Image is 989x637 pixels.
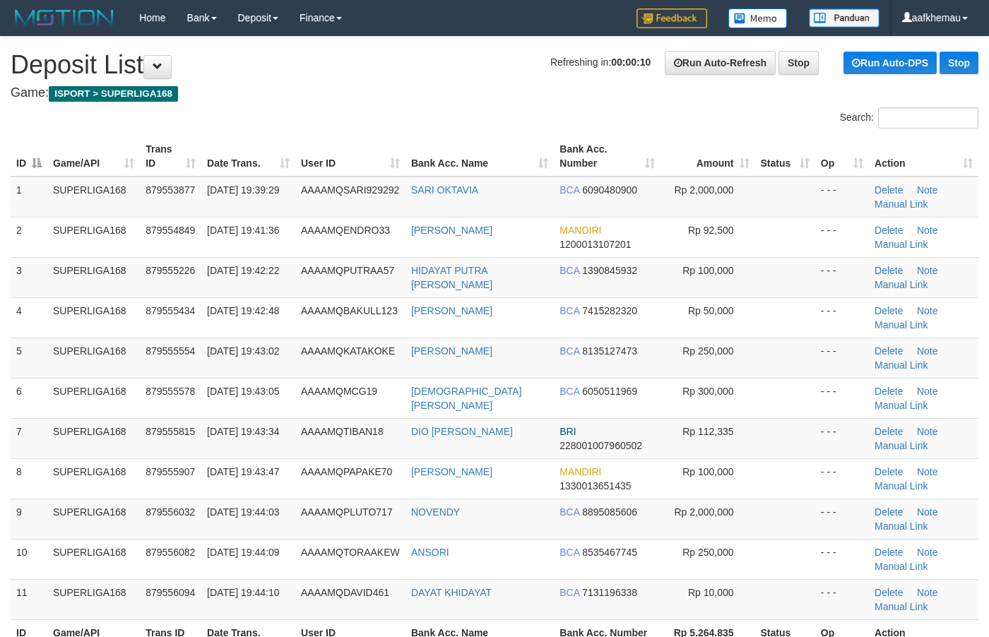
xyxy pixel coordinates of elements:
a: Manual Link [875,319,928,331]
span: Rp 100,000 [682,265,733,276]
td: 6 [11,378,47,418]
th: Status: activate to sort column ascending [755,136,815,177]
span: Copy 7131196338 to clipboard [582,587,637,598]
img: MOTION_logo.png [11,7,118,28]
a: Note [917,506,938,518]
span: Rp 100,000 [682,466,733,477]
a: Note [917,345,938,357]
span: BCA [559,386,579,397]
a: Delete [875,225,903,236]
td: 3 [11,257,47,297]
a: Manual Link [875,239,928,250]
td: SUPERLIGA168 [47,297,140,338]
a: Manual Link [875,520,928,532]
span: 879555578 [146,386,195,397]
td: SUPERLIGA168 [47,579,140,619]
a: [PERSON_NAME] [411,345,492,357]
span: AAAAMQDAVID461 [301,587,389,598]
span: AAAAMQTIBAN18 [301,426,384,437]
a: DAYAT KHIDAYAT [411,587,492,598]
a: Delete [875,386,903,397]
td: SUPERLIGA168 [47,177,140,218]
td: - - - [815,177,869,218]
span: Copy 228001007960502 to clipboard [559,440,642,451]
a: Note [917,547,938,558]
th: Trans ID: activate to sort column ascending [140,136,201,177]
span: Refreshing in: [550,56,651,68]
th: Amount: activate to sort column ascending [661,136,754,177]
span: 879556082 [146,547,195,558]
td: - - - [815,499,869,539]
span: Rp 50,000 [688,305,734,316]
label: Search: [840,107,978,129]
span: [DATE] 19:43:05 [207,386,279,397]
span: Rp 10,000 [688,587,734,598]
a: Note [917,184,938,196]
span: [DATE] 19:43:47 [207,466,279,477]
span: Rp 2,000,000 [674,506,733,518]
span: Rp 300,000 [682,386,733,397]
th: Bank Acc. Number: activate to sort column ascending [554,136,661,177]
span: Copy 1200013107201 to clipboard [559,239,631,250]
span: 879555434 [146,305,195,316]
td: 7 [11,418,47,458]
a: Manual Link [875,480,928,492]
td: - - - [815,418,869,458]
a: Manual Link [875,601,928,612]
a: Manual Link [875,561,928,572]
span: 879555815 [146,426,195,437]
span: [DATE] 19:41:36 [207,225,279,236]
span: BCA [559,345,579,357]
span: [DATE] 19:44:03 [207,506,279,518]
a: Manual Link [875,440,928,451]
td: 2 [11,217,47,257]
span: MANDIRI [559,225,601,236]
span: AAAAMQTORAAKEW [301,547,400,558]
span: AAAAMQPLUTO717 [301,506,393,518]
a: NOVENDY [411,506,460,518]
span: BCA [559,265,579,276]
span: [DATE] 19:42:48 [207,305,279,316]
span: Copy 1330013651435 to clipboard [559,480,631,492]
span: AAAAMQBAKULL123 [301,305,398,316]
td: SUPERLIGA168 [47,378,140,418]
th: User ID: activate to sort column ascending [295,136,405,177]
a: ANSORI [411,547,449,558]
a: Manual Link [875,359,928,371]
td: SUPERLIGA168 [47,499,140,539]
img: Button%20Memo.svg [728,8,788,28]
span: 879556094 [146,587,195,598]
a: Note [917,386,938,397]
span: [DATE] 19:44:10 [207,587,279,598]
a: Delete [875,426,903,437]
span: [DATE] 19:44:09 [207,547,279,558]
td: 11 [11,579,47,619]
span: Rp 2,000,000 [674,184,733,196]
a: Stop [940,52,978,74]
td: - - - [815,297,869,338]
span: MANDIRI [559,466,601,477]
th: Game/API: activate to sort column ascending [47,136,140,177]
img: Feedback.jpg [636,8,707,28]
span: AAAAMQKATAKOKE [301,345,395,357]
a: Delete [875,506,903,518]
a: Note [917,587,938,598]
img: panduan.png [809,8,880,28]
span: Rp 250,000 [682,345,733,357]
a: Delete [875,305,903,316]
a: Run Auto-Refresh [665,51,776,75]
a: Run Auto-DPS [843,52,937,74]
a: Note [917,426,938,437]
span: Copy 8135127473 to clipboard [582,345,637,357]
td: - - - [815,539,869,579]
span: [DATE] 19:39:29 [207,184,279,196]
td: - - - [815,458,869,499]
a: Delete [875,345,903,357]
span: AAAAMQSARI929292 [301,184,399,196]
td: 1 [11,177,47,218]
th: ID: activate to sort column descending [11,136,47,177]
a: Delete [875,587,903,598]
a: Delete [875,466,903,477]
span: Copy 7415282320 to clipboard [582,305,637,316]
td: 4 [11,297,47,338]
